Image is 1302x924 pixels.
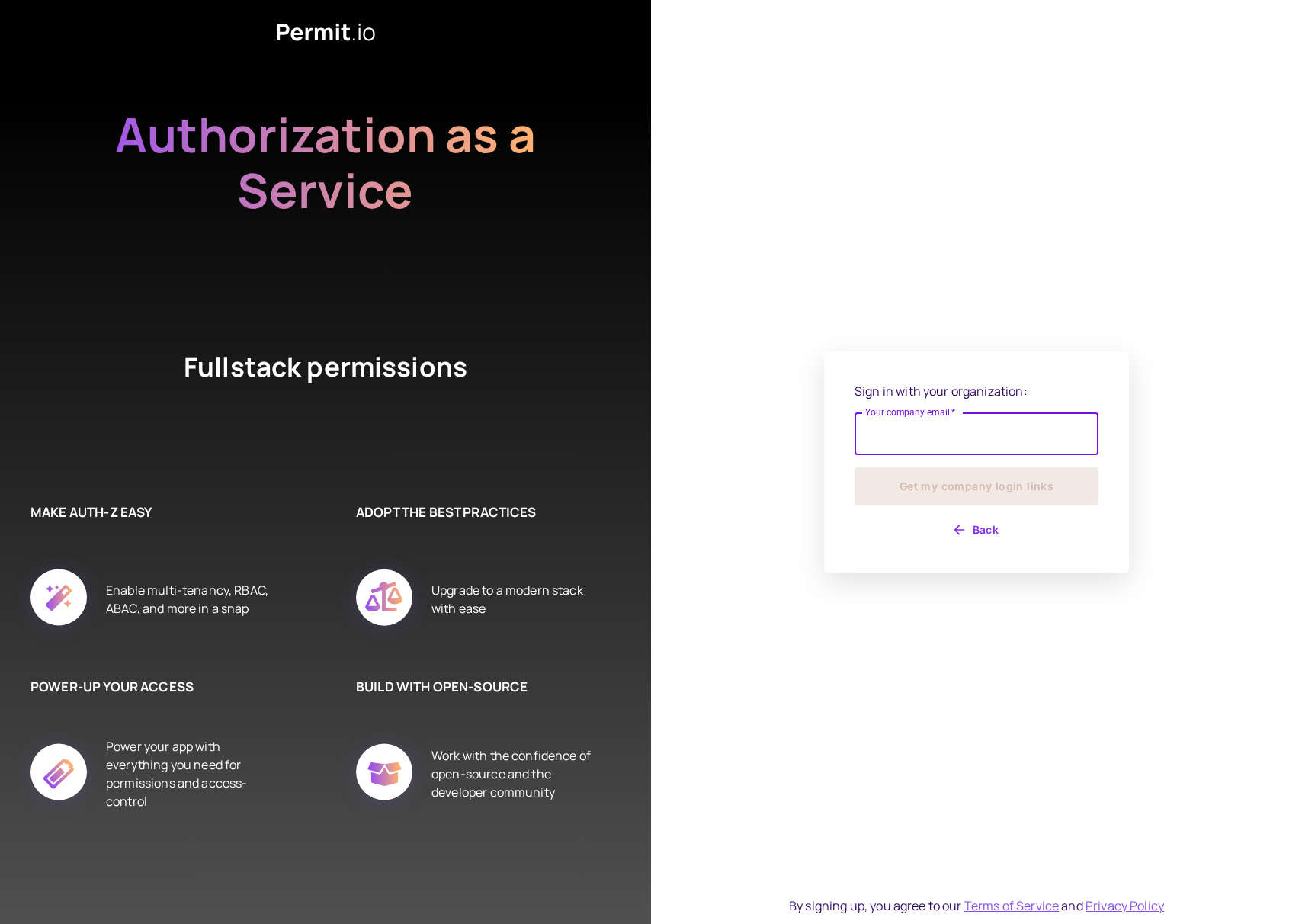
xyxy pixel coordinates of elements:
[66,107,585,274] h2: Authorization as a Service
[106,727,280,821] div: Power your app with everything you need for permissions and access-control
[855,382,1098,400] p: Sign in with your organization:
[356,502,605,522] h6: ADOPT THE BEST PRACTICES
[30,677,280,697] h6: POWER-UP YOUR ACCESS
[356,677,605,697] h6: BUILD WITH OPEN-SOURCE
[964,897,1059,914] a: Terms of Service
[1086,897,1164,914] a: Privacy Policy
[431,552,605,646] div: Upgrade to a modern stack with ease
[865,406,956,419] label: Your company email
[789,897,1164,915] div: By signing up, you agree to our and
[30,502,280,522] h6: MAKE AUTH-Z EASY
[431,727,605,821] div: Work with the confidence of open-source and the developer community
[127,348,524,441] h4: Fullstack permissions
[855,467,1098,505] button: Get my company login links
[855,518,1098,542] button: Back
[106,552,280,646] div: Enable multi-tenancy, RBAC, ABAC, and more in a snap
